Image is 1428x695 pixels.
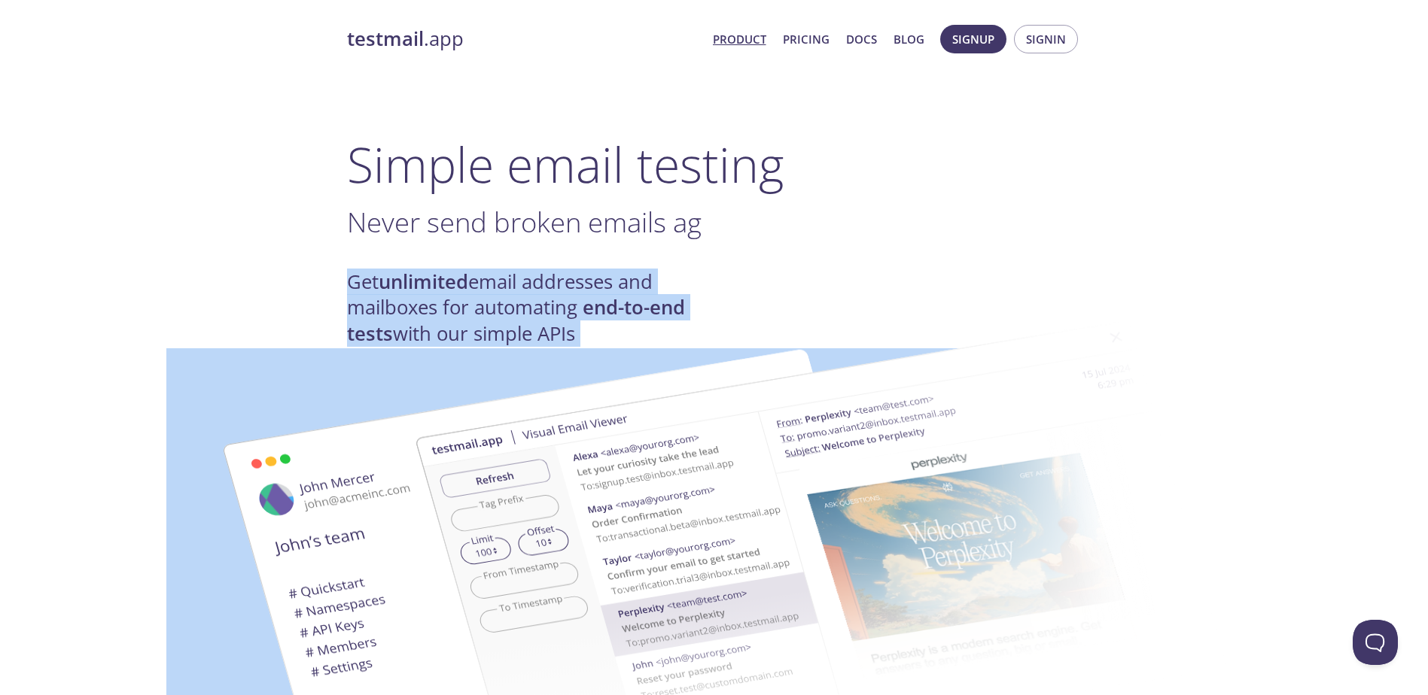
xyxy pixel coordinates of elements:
[347,26,424,52] strong: testmail
[347,203,702,241] span: Never send broken emails ag
[347,135,1082,193] h1: Simple email testing
[347,26,701,52] a: testmail.app
[1014,25,1078,53] button: Signin
[347,294,685,346] strong: end-to-end tests
[379,269,468,295] strong: unlimited
[713,29,766,49] a: Product
[894,29,924,49] a: Blog
[1353,620,1398,665] iframe: Help Scout Beacon - Open
[1026,29,1066,49] span: Signin
[846,29,877,49] a: Docs
[952,29,994,49] span: Signup
[940,25,1006,53] button: Signup
[347,269,714,347] h4: Get email addresses and mailboxes for automating with our simple APIs
[783,29,830,49] a: Pricing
